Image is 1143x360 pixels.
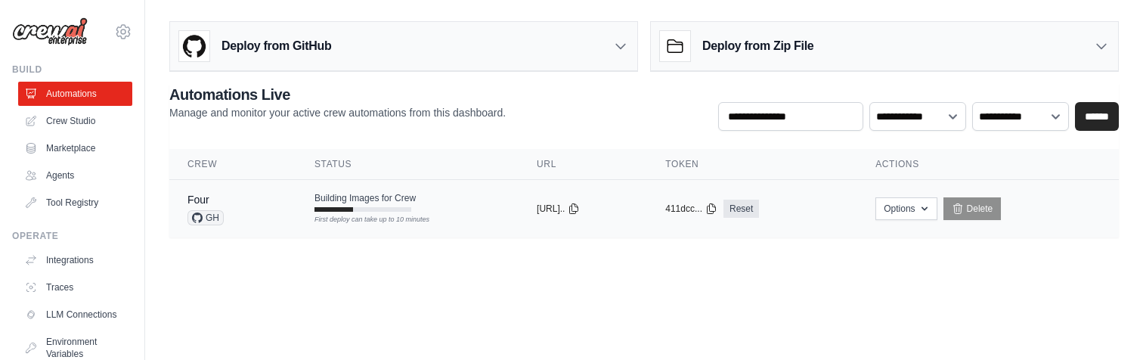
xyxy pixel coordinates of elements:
[169,84,506,105] h2: Automations Live
[169,149,296,180] th: Crew
[18,136,132,160] a: Marketplace
[18,303,132,327] a: LLM Connections
[187,194,209,206] a: Four
[12,64,132,76] div: Build
[18,109,132,133] a: Crew Studio
[169,105,506,120] p: Manage and monitor your active crew automations from this dashboard.
[723,200,759,218] a: Reset
[18,248,132,272] a: Integrations
[12,17,88,46] img: Logo
[857,149,1119,180] th: Actions
[702,37,813,55] h3: Deploy from Zip File
[18,163,132,188] a: Agents
[665,203,717,215] button: 411dcc...
[12,230,132,242] div: Operate
[943,197,1002,220] a: Delete
[221,37,331,55] h3: Deploy from GitHub
[296,149,519,180] th: Status
[647,149,857,180] th: Token
[187,210,224,225] span: GH
[18,82,132,106] a: Automations
[18,191,132,215] a: Tool Registry
[875,197,937,220] button: Options
[18,275,132,299] a: Traces
[314,215,411,225] div: First deploy can take up to 10 minutes
[519,149,647,180] th: URL
[314,192,416,204] span: Building Images for Crew
[179,31,209,61] img: GitHub Logo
